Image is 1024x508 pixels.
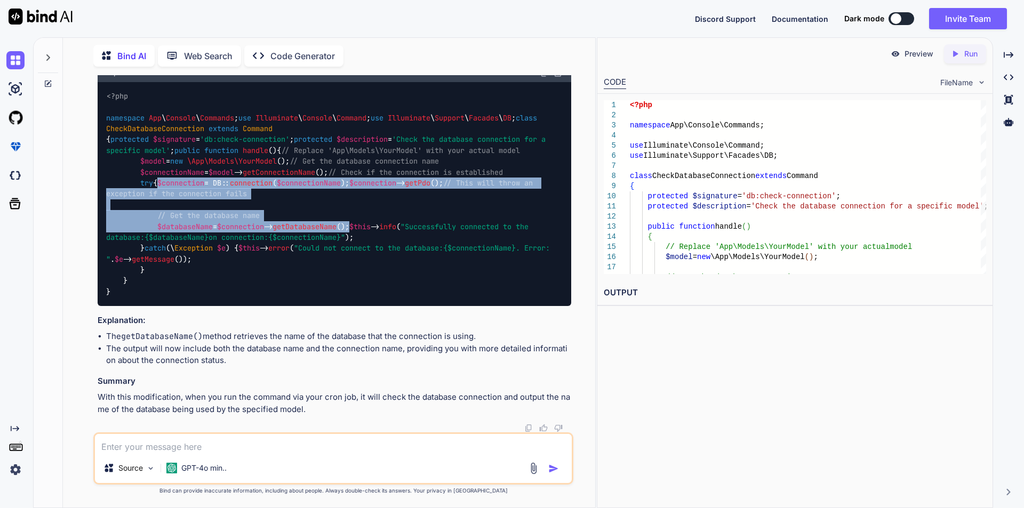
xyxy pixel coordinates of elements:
img: GPT-4o mini [166,463,177,473]
img: githubLight [6,109,25,127]
span: new [170,157,183,166]
h3: Explanation: [98,315,571,327]
span: Console [166,113,196,123]
span: public [647,222,674,231]
span: handle [243,146,268,155]
p: Run [964,49,978,59]
span: Command [787,172,818,180]
img: ai-studio [6,80,25,98]
span: public [174,146,200,155]
span: use [630,141,643,150]
span: use [238,113,251,123]
span: $description [692,202,746,211]
p: Source [118,463,143,473]
span: {$connectionName} [268,232,341,242]
div: 11 [604,201,616,212]
h2: OUTPUT [597,280,993,305]
span: CheckDatabaseConnection [652,172,755,180]
span: catch [145,244,166,253]
span: $connection [157,178,204,188]
span: protected [647,192,688,200]
span: ( [804,253,809,261]
span: $e [217,244,226,253]
span: class [516,113,537,123]
span: $connectionName [140,167,204,177]
div: 13 [604,222,616,232]
div: 8 [604,171,616,181]
div: 14 [604,232,616,242]
span: \App\Models\YourModel [710,253,804,261]
img: preview [891,49,900,59]
img: copy [524,424,533,432]
span: ) [809,253,813,261]
div: 16 [604,252,616,262]
span: function [204,146,238,155]
span: "Successfully connected to the database: on connection: " [106,222,533,242]
span: // This will throw an exception if the connection fails [106,178,537,198]
span: // Get the database name [157,211,260,221]
span: getConnectionName [243,167,315,177]
div: CODE [604,76,626,89]
span: ) [746,222,750,231]
span: $model [209,167,234,177]
span: // Replace 'App\Models\YourModel' with your actual [666,243,890,251]
span: ( ) [204,146,277,155]
span: $model [140,157,166,166]
span: Exception [174,244,213,253]
span: extends [209,124,238,133]
code: \ \ ; \ \ ; \ \ \ ; { = ; = ; { = (); = -> (); { = DB:: ( ); -> (); = -> (); -> ( ); } (\ ) { -> ... [106,91,554,297]
span: function [679,222,715,231]
span: { [647,232,652,241]
img: like [539,424,548,432]
li: The method retrieves the name of the database that the connection is using. [106,330,571,343]
span: protected [294,135,332,144]
span: ; [813,253,818,261]
img: attachment [527,462,540,474]
p: GPT-4o min.. [181,463,227,473]
div: 1 [604,100,616,110]
div: 17 [604,262,616,272]
div: 3 [604,120,616,131]
span: <?php [630,101,652,109]
span: $connection [217,222,264,231]
div: 10 [604,191,616,201]
span: getDatabaseName [273,222,337,231]
span: 'db:check-connection' [200,135,290,144]
span: $description [337,135,388,144]
span: {$databaseName} [145,232,209,242]
span: $signature [153,135,196,144]
span: { [630,182,634,190]
img: premium [6,138,25,156]
span: new [697,253,710,261]
span: extends [755,172,787,180]
span: FileName [940,77,973,88]
h3: Summary [98,375,571,388]
span: Illuminate [255,113,298,123]
span: Illuminate\Support\Facades\DB; [643,151,778,160]
div: 5 [604,141,616,151]
span: Commands [200,113,234,123]
span: namespace [106,113,145,123]
span: protected [647,202,688,211]
div: 18 [604,272,616,283]
span: getMessage [132,254,174,264]
span: App\Console\Commands; [670,121,764,130]
span: l' [975,202,984,211]
span: 'Check the database connection for a specific mode [751,202,975,211]
span: Discord Support [695,14,756,23]
span: Illuminate\Console\Command; [643,141,764,150]
span: = [737,192,741,200]
p: Preview [905,49,933,59]
p: Web Search [184,50,233,62]
span: Support [435,113,465,123]
img: settings [6,461,25,479]
span: try [140,178,153,188]
img: Pick Models [146,464,155,473]
code: getDatabaseName() [121,331,203,342]
span: // Get the database connection name [666,273,822,281]
span: Dark mode [844,13,884,24]
div: 12 [604,212,616,222]
span: Facades [469,113,499,123]
span: $model [666,253,692,261]
p: Code Generator [270,50,335,62]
